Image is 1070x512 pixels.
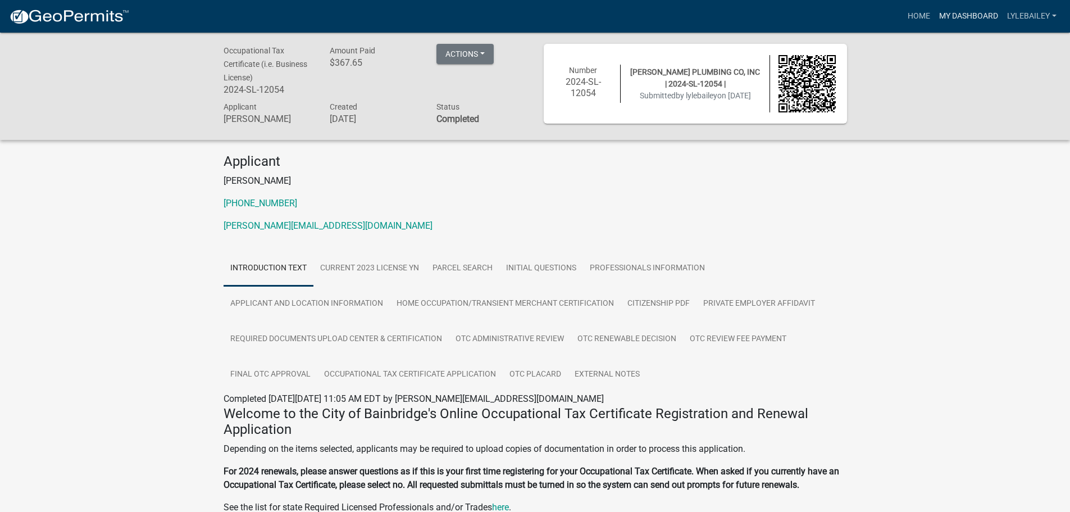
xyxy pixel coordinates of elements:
[503,357,568,393] a: OTC Placard
[224,406,847,438] h4: Welcome to the City of Bainbridge's Online Occupational Tax Certificate Registration and Renewal ...
[224,46,307,82] span: Occupational Tax Certificate (i.e. Business License)
[1003,6,1061,27] a: lylebailey
[778,55,836,112] img: QR code
[224,153,847,170] h4: Applicant
[224,84,313,95] h6: 2024-SL-12054
[224,321,449,357] a: Required Documents Upload Center & Certification
[449,321,571,357] a: OTC Administrative Review
[583,251,712,287] a: Professionals Information
[224,198,297,209] a: [PHONE_NUMBER]
[224,174,847,188] p: [PERSON_NAME]
[390,286,621,322] a: Home Occupation/Transient Merchant Certification
[676,91,717,100] span: by lylebailey
[224,442,847,456] p: Depending on the items selected, applicants may be required to upload copies of documentation in ...
[317,357,503,393] a: Occupational Tax Certificate Application
[569,66,597,75] span: Number
[224,466,839,490] strong: For 2024 renewals, please answer questions as if this is your first time registering for your Occ...
[630,67,760,88] span: [PERSON_NAME] PLUMBING CO, INC | 2024-SL-12054 |
[224,357,317,393] a: Final OTC Approval
[224,393,604,404] span: Completed [DATE][DATE] 11:05 AM EDT by [PERSON_NAME][EMAIL_ADDRESS][DOMAIN_NAME]
[224,102,257,111] span: Applicant
[330,102,357,111] span: Created
[903,6,935,27] a: Home
[224,286,390,322] a: Applicant and Location Information
[436,102,459,111] span: Status
[224,251,313,287] a: Introduction Text
[330,57,420,68] h6: $367.65
[330,46,375,55] span: Amount Paid
[571,321,683,357] a: OTC Renewable Decision
[696,286,822,322] a: Private Employer Affidavit
[426,251,499,287] a: Parcel search
[568,357,646,393] a: External Notes
[224,114,313,124] h6: [PERSON_NAME]
[499,251,583,287] a: Initial Questions
[555,76,612,98] h6: 2024-SL-12054
[683,321,793,357] a: OTC Review Fee Payment
[330,114,420,124] h6: [DATE]
[313,251,426,287] a: Current 2023 License YN
[436,44,494,64] button: Actions
[621,286,696,322] a: Citizenship PDF
[436,114,479,124] strong: Completed
[640,91,751,100] span: Submitted on [DATE]
[935,6,1003,27] a: My Dashboard
[224,220,432,231] a: [PERSON_NAME][EMAIL_ADDRESS][DOMAIN_NAME]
